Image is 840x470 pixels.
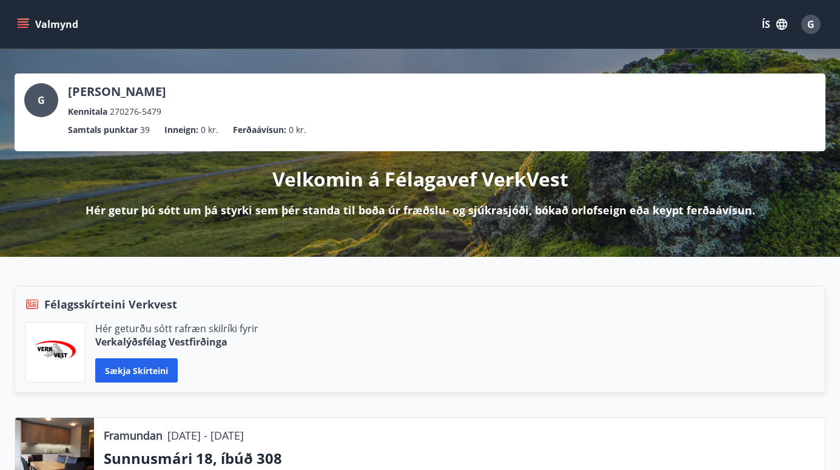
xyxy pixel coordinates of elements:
p: Samtals punktar [68,123,138,137]
button: menu [15,13,83,35]
button: Sækja skírteini [95,358,178,383]
p: [PERSON_NAME] [68,83,166,100]
p: Kennitala [68,105,107,118]
button: ÍS [755,13,794,35]
span: G [807,18,815,31]
span: 39 [140,123,150,137]
p: Verkalýðsfélag Vestfirðinga [95,335,258,349]
p: Inneign : [164,123,198,137]
span: 0 kr. [289,123,306,137]
p: Velkomin á Félagavef VerkVest [272,166,568,192]
p: Ferðaávísun : [233,123,286,137]
img: jihgzMk4dcgjRAW2aMgpbAqQEG7LZi0j9dOLAUvz.png [35,341,76,364]
p: Hér getur þú sótt um þá styrki sem þér standa til boða úr fræðslu- og sjúkrasjóði, bókað orlofsei... [86,202,755,218]
span: Félagsskírteini Verkvest [44,296,177,312]
p: [DATE] - [DATE] [167,427,244,443]
span: 0 kr. [201,123,218,137]
p: Hér geturðu sótt rafræn skilríki fyrir [95,322,258,335]
span: G [38,94,45,107]
p: Framundan [104,427,163,443]
span: 270276-5479 [110,105,161,118]
p: Sunnusmári 18, íbúð 308 [104,448,815,469]
button: G [796,10,825,39]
